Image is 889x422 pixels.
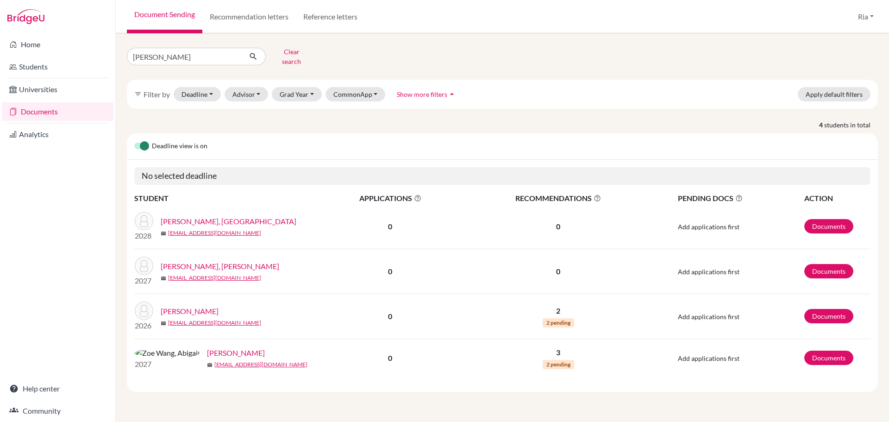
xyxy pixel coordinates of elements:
span: Deadline view is on [152,141,207,152]
p: 2028 [135,230,153,241]
th: ACTION [804,192,870,204]
p: 3 [462,347,655,358]
img: Bridge-U [7,9,44,24]
strong: 4 [819,120,824,130]
span: APPLICATIONS [320,193,461,204]
a: Universities [2,80,113,99]
i: arrow_drop_up [447,89,457,99]
button: Ria [854,8,878,25]
input: Find student by name... [127,48,242,65]
span: Add applications first [678,354,739,362]
p: 2027 [135,275,153,286]
span: Add applications first [678,313,739,321]
span: mail [161,231,166,236]
span: 2 pending [543,318,574,328]
a: Documents [804,219,853,233]
button: Clear search [266,44,317,69]
p: 0 [462,221,655,232]
button: Grad Year [272,87,322,101]
a: Analytics [2,125,113,144]
a: Documents [2,102,113,121]
i: filter_list [134,90,142,98]
a: Home [2,35,113,54]
span: 2 pending [543,360,574,369]
b: 0 [388,312,392,321]
p: 2 [462,305,655,316]
b: 0 [388,267,392,276]
button: CommonApp [326,87,386,101]
span: Add applications first [678,268,739,276]
span: Add applications first [678,223,739,231]
span: PENDING DOCS [678,193,803,204]
img: Abigail Rachmat, Kaylie [135,257,153,275]
p: 2027 [135,359,200,370]
button: Advisor [225,87,269,101]
h5: No selected deadline [134,167,870,185]
a: Documents [804,264,853,278]
span: mail [161,321,166,326]
span: mail [207,362,213,368]
a: [PERSON_NAME], [GEOGRAPHIC_DATA] [161,216,296,227]
a: [PERSON_NAME] [161,306,219,317]
a: Documents [804,309,853,323]
span: Show more filters [397,90,447,98]
p: 0 [462,266,655,277]
a: Community [2,402,113,420]
th: STUDENT [134,192,319,204]
a: Help center [2,379,113,398]
button: Deadline [174,87,221,101]
span: RECOMMENDATIONS [462,193,655,204]
img: Raychiele Tantono, Abigail [135,302,153,320]
a: [EMAIL_ADDRESS][DOMAIN_NAME] [168,319,261,327]
img: Abigail Hidayat, Savannah [135,212,153,230]
p: 2026 [135,320,153,331]
a: Students [2,57,113,76]
b: 0 [388,353,392,362]
span: students in total [824,120,878,130]
a: [EMAIL_ADDRESS][DOMAIN_NAME] [214,360,307,369]
a: [EMAIL_ADDRESS][DOMAIN_NAME] [168,274,261,282]
button: Apply default filters [798,87,870,101]
span: mail [161,276,166,281]
a: [EMAIL_ADDRESS][DOMAIN_NAME] [168,229,261,237]
b: 0 [388,222,392,231]
a: [PERSON_NAME], [PERSON_NAME] [161,261,279,272]
a: Documents [804,351,853,365]
span: Filter by [144,90,170,99]
a: [PERSON_NAME] [207,347,265,359]
img: Zoe Wang, Abigail [135,347,200,359]
button: Show more filtersarrow_drop_up [389,87,464,101]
